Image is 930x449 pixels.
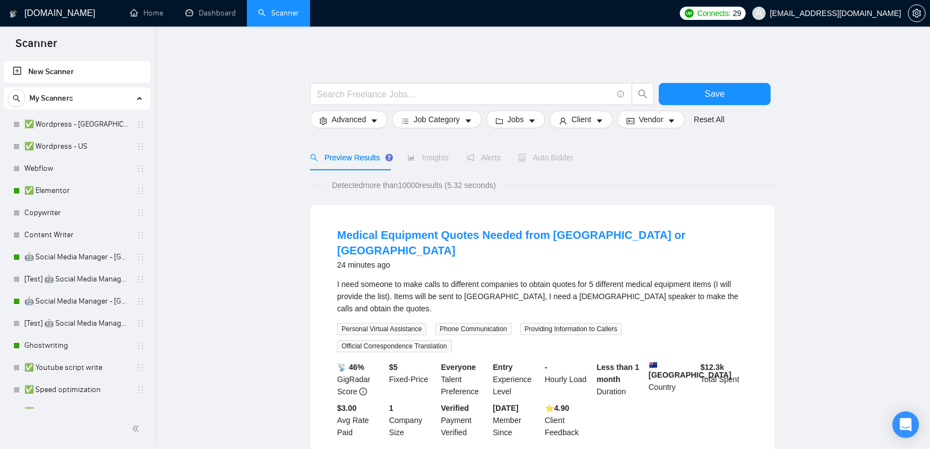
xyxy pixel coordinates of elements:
span: Vendor [639,113,663,126]
b: [DATE] [493,404,518,413]
span: search [632,89,653,99]
a: setting [908,9,926,18]
span: search [310,154,318,161]
span: holder [136,120,145,129]
button: search [632,83,654,105]
span: Alerts [467,153,501,162]
div: Duration [595,361,647,398]
span: setting [319,117,327,125]
a: Webflow [24,158,130,180]
span: holder [136,231,145,239]
a: Ghostwriting [24,335,130,357]
span: Job Category [414,113,459,126]
span: idcard [627,117,634,125]
div: Country [647,361,699,398]
span: Save [705,87,725,101]
span: Insights [407,153,448,162]
span: caret-down [596,117,603,125]
span: holder [136,341,145,350]
span: holder [136,275,145,284]
span: user [755,9,763,17]
div: Total Spent [698,361,750,398]
span: setting [908,9,925,18]
span: holder [136,319,145,328]
div: GigRadar Score [335,361,387,398]
button: settingAdvancedcaret-down [310,111,387,128]
span: caret-down [668,117,675,125]
div: Open Intercom Messenger [892,411,919,438]
span: holder [136,297,145,306]
span: Official Correspondence Translation [337,340,452,352]
button: idcardVendorcaret-down [617,111,685,128]
span: caret-down [464,117,472,125]
div: Payment Verified [439,402,491,438]
span: folder [495,117,503,125]
div: Client Feedback [542,402,595,438]
div: Avg Rate Paid [335,402,387,438]
span: Jobs [508,113,524,126]
b: 1 [389,404,394,413]
span: holder [136,208,145,217]
b: $ 5 [389,363,398,372]
button: folderJobscaret-down [486,111,546,128]
a: New Scanner [13,61,142,83]
a: dashboardDashboard [185,8,236,18]
b: Less than 1 month [597,363,639,384]
b: ⭐️ 4.90 [545,404,569,413]
b: [GEOGRAPHIC_DATA] [649,361,732,379]
span: robot [518,154,526,161]
div: Company Size [387,402,439,438]
div: Tooltip anchor [384,153,394,163]
span: search [8,95,25,102]
b: Verified [441,404,469,413]
img: logo [9,5,17,23]
div: Experience Level [490,361,542,398]
span: Scanner [7,35,66,59]
div: Member Since [490,402,542,438]
span: Preview Results [310,153,390,162]
span: Connects: [697,7,730,19]
a: ✅ Speed optimization [24,379,130,401]
a: searchScanner [258,8,299,18]
a: [Test] 🤖 Social Media Manager - [GEOGRAPHIC_DATA] [24,312,130,335]
b: $ 12.3k [700,363,724,372]
a: ✅ Wordpress - [GEOGRAPHIC_DATA] [24,113,130,135]
input: Search Freelance Jobs... [317,87,612,101]
img: 🇦🇺 [649,361,657,369]
span: double-left [132,423,143,434]
span: holder [136,186,145,195]
a: 🤖 Social Media Manager - [GEOGRAPHIC_DATA] [24,246,130,268]
b: $3.00 [337,404,356,413]
a: Reset All [694,113,724,126]
a: Copywriter [24,202,130,224]
a: ✅ Elementor [24,180,130,202]
span: caret-down [528,117,536,125]
a: homeHome [130,8,163,18]
span: Auto Bidder [518,153,573,162]
div: Talent Preference [439,361,491,398]
a: 🤖 Social Media Manager - [GEOGRAPHIC_DATA] [24,290,130,312]
a: Content Writer [24,224,130,246]
span: Advanced [332,113,366,126]
span: bars [401,117,409,125]
a: ✅ Wordpress - US [24,135,130,158]
div: I need someone to make calls to different companies to obtain quotes for 5 different medical equi... [337,278,748,315]
span: caret-down [370,117,378,125]
span: Phone Communication [435,323,511,335]
span: 29 [733,7,741,19]
span: holder [136,385,145,394]
span: Client [571,113,591,126]
img: upwork-logo.png [685,9,694,18]
span: Detected more than 10000 results (5.32 seconds) [324,179,504,191]
span: holder [136,164,145,173]
a: ✅ Youtube script write [24,357,130,379]
span: info-circle [359,388,367,395]
b: Everyone [441,363,476,372]
div: Fixed-Price [387,361,439,398]
li: New Scanner [4,61,151,83]
span: Providing Information to Callers [520,323,622,335]
span: My Scanners [29,87,73,109]
a: Medical Equipment Quotes Needed from [GEOGRAPHIC_DATA] or [GEOGRAPHIC_DATA] [337,229,685,257]
b: - [545,363,547,372]
span: info-circle [617,91,624,98]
